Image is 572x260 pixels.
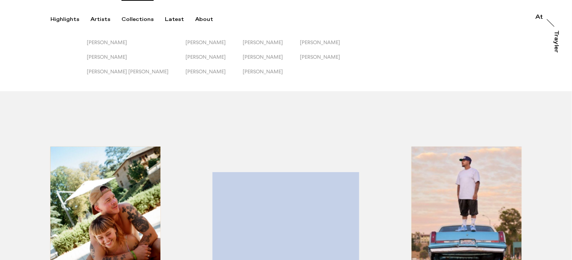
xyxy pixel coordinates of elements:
div: Highlights [50,16,79,23]
a: Trayler [552,30,559,61]
div: Artists [90,16,110,23]
span: [PERSON_NAME] [243,54,283,60]
button: About [195,16,224,23]
button: Artists [90,16,122,23]
div: Collections [122,16,154,23]
span: [PERSON_NAME] [185,39,226,45]
button: [PERSON_NAME] [185,54,243,68]
button: [PERSON_NAME] [243,54,300,68]
span: [PERSON_NAME] [300,39,340,45]
button: [PERSON_NAME] [243,68,300,83]
button: [PERSON_NAME] [300,54,357,68]
span: [PERSON_NAME] [87,54,127,60]
div: Latest [165,16,184,23]
button: Latest [165,16,195,23]
span: [PERSON_NAME] [243,68,283,74]
button: [PERSON_NAME] [87,54,185,68]
div: Trayler [553,30,559,53]
button: [PERSON_NAME] [243,39,300,54]
button: [PERSON_NAME] [185,39,243,54]
button: [PERSON_NAME] [300,39,357,54]
span: [PERSON_NAME] [185,68,226,74]
div: About [195,16,213,23]
button: Highlights [50,16,90,23]
span: [PERSON_NAME] [243,39,283,45]
span: [PERSON_NAME] [87,39,127,45]
span: [PERSON_NAME] [300,54,340,60]
a: At [536,14,543,22]
button: [PERSON_NAME] [185,68,243,83]
button: [PERSON_NAME] [PERSON_NAME] [87,68,185,83]
span: [PERSON_NAME] [185,54,226,60]
span: [PERSON_NAME] [PERSON_NAME] [87,68,169,74]
button: [PERSON_NAME] [87,39,185,54]
button: Collections [122,16,165,23]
